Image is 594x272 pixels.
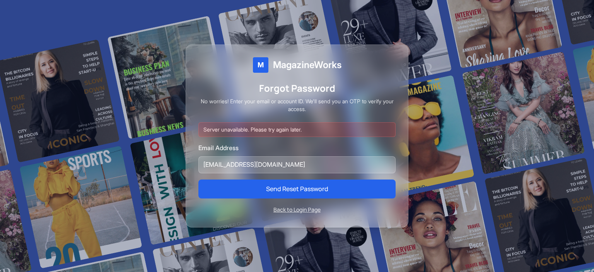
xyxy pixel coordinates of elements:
span: M [258,60,264,70]
span: MagazineWorks [273,59,341,71]
h1: Forgot Password [198,82,396,94]
button: Send Reset Password [198,180,396,199]
label: Email Address [198,144,239,152]
div: Server unavailable. Please try again later. [198,122,396,137]
p: No worries! Enter your email or account ID. We'll send you an OTP to verify your access. [198,98,396,113]
button: Back to Login Page [273,206,321,214]
input: you@example.com [198,156,396,173]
